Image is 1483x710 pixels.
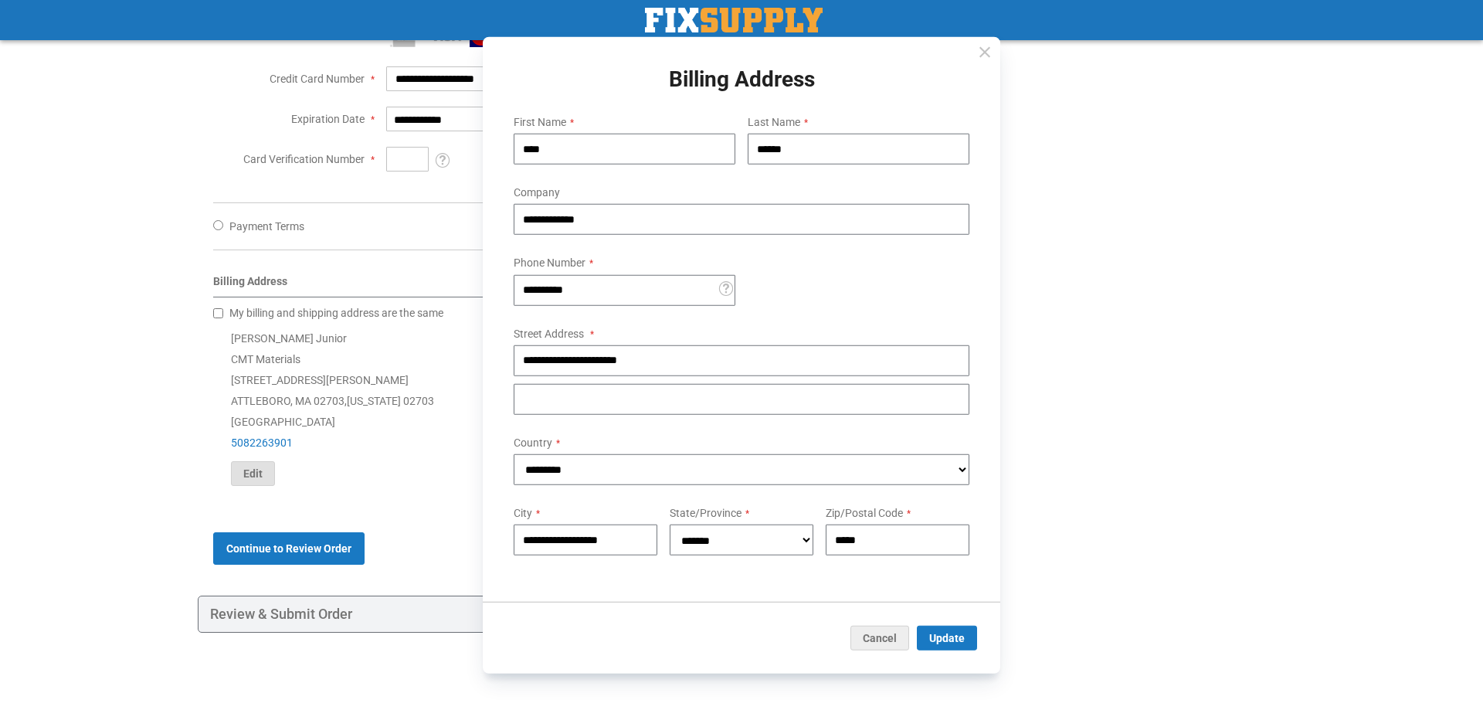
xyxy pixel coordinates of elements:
[514,186,560,199] span: Company
[514,327,584,339] span: Street Address
[850,626,909,651] button: Cancel
[231,461,275,486] button: Edit
[243,153,365,165] span: Card Verification Number
[229,307,443,319] span: My billing and shipping address are the same
[826,507,903,519] span: Zip/Postal Code
[748,116,800,128] span: Last Name
[501,67,982,91] h1: Billing Address
[917,626,977,651] button: Update
[213,273,884,297] div: Billing Address
[514,507,532,519] span: City
[645,8,823,32] a: store logo
[198,596,900,633] div: Review & Submit Order
[213,532,365,565] button: Continue to Review Order
[670,507,741,519] span: State/Province
[929,632,965,644] span: Update
[514,256,585,269] span: Phone Number
[514,116,566,128] span: First Name
[863,632,897,644] span: Cancel
[213,328,884,486] div: [PERSON_NAME] Junior CMT Materials [STREET_ADDRESS][PERSON_NAME] ATTLEBORO, MA 02703 , 02703 [GEO...
[226,542,351,555] span: Continue to Review Order
[243,467,263,480] span: Edit
[347,395,401,407] span: [US_STATE]
[270,73,365,85] span: Credit Card Number
[645,8,823,32] img: Fix Industrial Supply
[231,437,293,449] a: 5082263901
[291,113,365,125] span: Expiration Date
[229,220,304,233] span: Payment Terms
[514,436,552,448] span: Country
